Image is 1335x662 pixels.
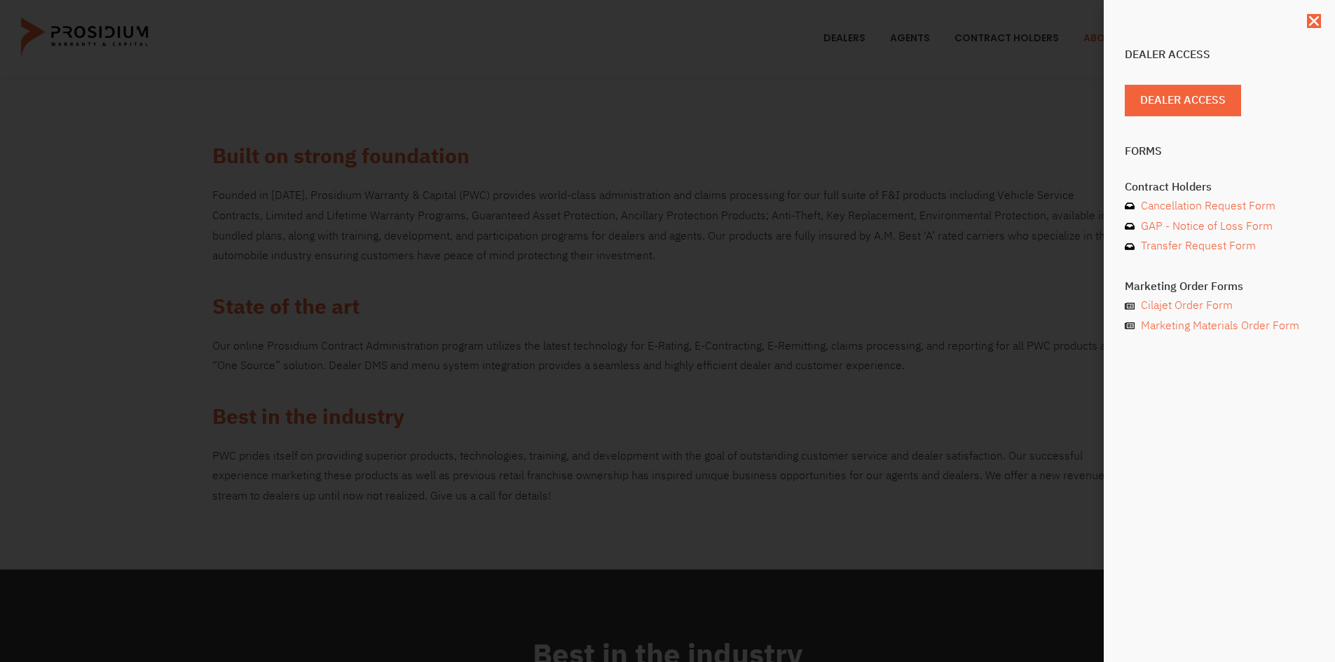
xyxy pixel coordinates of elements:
[1125,296,1314,316] a: Cilajet Order Form
[1125,316,1314,336] a: Marketing Materials Order Form
[1125,216,1314,237] a: GAP - Notice of Loss Form
[1125,181,1314,193] h4: Contract Holders
[1307,14,1321,28] a: Close
[1137,296,1233,316] span: Cilajet Order Form
[1125,236,1314,256] a: Transfer Request Form
[1140,90,1226,111] span: Dealer Access
[1137,236,1256,256] span: Transfer Request Form
[1137,216,1273,237] span: GAP - Notice of Loss Form
[1137,316,1299,336] span: Marketing Materials Order Form
[1125,281,1314,292] h4: Marketing Order Forms
[1125,85,1241,116] a: Dealer Access
[1125,146,1314,157] h4: Forms
[1125,196,1314,216] a: Cancellation Request Form
[1137,196,1275,216] span: Cancellation Request Form
[1125,49,1314,60] h4: Dealer Access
